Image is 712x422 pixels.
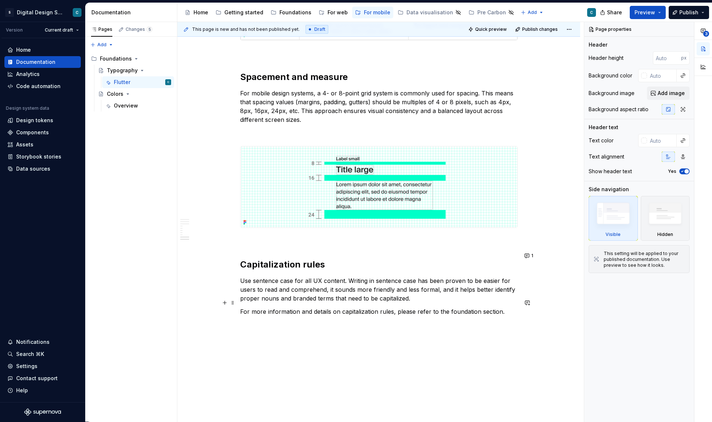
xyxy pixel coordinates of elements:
[76,10,79,15] div: C
[16,129,49,136] div: Components
[4,163,81,175] a: Data sources
[6,27,23,33] div: Version
[4,336,81,348] button: Notifications
[88,53,174,112] div: Page tree
[522,251,536,261] button: 1
[6,105,49,111] div: Design system data
[16,141,33,148] div: Assets
[518,7,546,18] button: Add
[240,259,518,270] h2: Capitalization rules
[167,79,169,86] div: C
[4,348,81,360] button: Search ⌘K
[4,56,81,68] a: Documentation
[16,387,28,394] div: Help
[95,88,174,100] a: Colors
[16,70,40,78] div: Analytics
[88,40,116,50] button: Add
[41,25,82,35] button: Current draft
[1,4,84,20] button: SDigital Design SystemC
[658,90,685,97] span: Add image
[16,350,44,358] div: Search ⌘K
[268,7,314,18] a: Foundations
[4,139,81,150] a: Assets
[589,54,624,62] div: Header height
[477,9,506,16] div: Pre Carbon
[107,67,138,74] div: Typography
[679,9,698,16] span: Publish
[589,137,614,144] div: Text color
[213,7,266,18] a: Getting started
[91,26,112,32] div: Pages
[97,42,106,48] span: Add
[657,232,673,237] div: Hidden
[328,9,348,16] div: For web
[4,372,81,384] button: Contact support
[16,338,50,346] div: Notifications
[589,153,624,160] div: Text alignment
[4,68,81,80] a: Analytics
[647,87,690,100] button: Add image
[240,89,518,124] p: For mobile design systems, a 4- or 8-point grid system is commonly used for spacing. This means t...
[513,24,561,34] button: Publish changes
[4,44,81,56] a: Home
[4,127,81,138] a: Components
[668,168,676,174] label: Yes
[107,90,123,98] div: Colors
[240,71,518,83] h2: Spacement and measure
[316,7,351,18] a: For web
[703,31,709,37] span: 3
[635,9,655,16] span: Preview
[114,102,138,109] div: Overview
[364,9,390,16] div: For mobile
[590,10,593,15] div: C
[589,168,632,175] div: Show header text
[589,124,618,131] div: Header text
[4,385,81,396] button: Help
[681,55,687,61] p: px
[182,7,211,18] a: Home
[314,26,325,32] span: Draft
[16,83,61,90] div: Code automation
[589,72,632,79] div: Background color
[589,106,648,113] div: Background aspect ratio
[102,76,174,88] a: FlutterC
[4,114,81,126] a: Design tokens
[240,276,518,303] p: Use sentence case for all UX content. Writing in sentence case has been proven to be easier for u...
[241,146,517,228] img: 79a36ac4-ead1-449a-8175-d5e699ea34d0.png
[17,9,64,16] div: Digital Design System
[45,27,73,33] span: Current draft
[589,41,607,48] div: Header
[16,375,58,382] div: Contact support
[589,186,629,193] div: Side navigation
[100,55,132,62] div: Foundations
[16,117,53,124] div: Design tokens
[147,26,152,32] span: 5
[224,9,263,16] div: Getting started
[406,9,453,16] div: Data visualisation
[352,7,393,18] a: For mobile
[279,9,311,16] div: Foundations
[5,8,14,17] div: S
[528,10,537,15] span: Add
[16,153,61,160] div: Storybook stories
[126,26,152,32] div: Changes
[466,7,517,18] a: Pre Carbon
[604,251,685,268] div: This setting will be applied to your published documentation. Use preview to see how it looks.
[596,6,627,19] button: Share
[24,408,61,416] svg: Supernova Logo
[102,100,174,112] a: Overview
[16,165,50,172] div: Data sources
[91,9,174,16] div: Documentation
[606,232,621,237] div: Visible
[16,363,37,370] div: Settings
[669,6,709,19] button: Publish
[4,80,81,92] a: Code automation
[194,9,208,16] div: Home
[647,69,677,82] input: Auto
[114,79,130,86] div: Flutter
[522,26,558,32] span: Publish changes
[16,58,55,66] div: Documentation
[475,26,507,32] span: Quick preview
[88,53,174,65] div: Foundations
